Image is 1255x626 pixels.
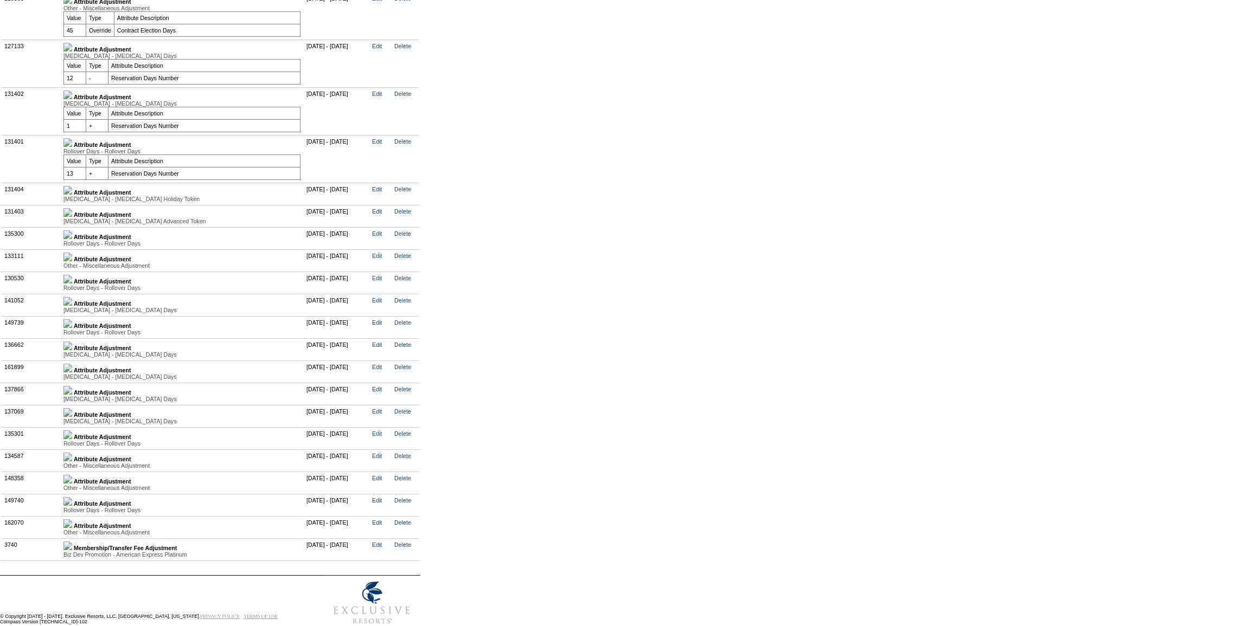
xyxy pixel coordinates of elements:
a: Delete [394,408,411,415]
img: b_plus.gif [63,541,72,550]
td: Type [86,11,114,24]
a: Edit [372,408,382,415]
div: Rollover Days - Rollover Days [63,507,300,513]
div: Rollover Days - Rollover Days [63,148,300,154]
img: b_plus.gif [63,364,72,372]
td: Attribute Description [114,11,300,24]
td: 1 [63,119,86,132]
td: [DATE] - [DATE] [304,494,369,516]
a: Edit [372,519,382,526]
div: Other - Miscellaneous Adjustment [63,462,300,469]
td: [DATE] - [DATE] [304,272,369,294]
div: Other - Miscellaneous Adjustment [63,5,300,11]
img: b_plus.gif [63,519,72,528]
a: Edit [372,186,382,192]
td: [DATE] - [DATE] [304,405,369,427]
td: Value [63,11,86,24]
a: Delete [394,91,411,97]
td: [DATE] - [DATE] [304,538,369,560]
img: b_minus.gif [63,43,72,51]
td: 12 [63,72,86,84]
img: b_plus.gif [63,408,72,417]
td: [DATE] - [DATE] [304,449,369,472]
td: [DATE] - [DATE] [304,472,369,494]
td: [DATE] - [DATE] [304,135,369,183]
td: 131404 [2,183,61,205]
b: Attribute Adjustment [74,300,131,307]
td: Value [63,107,86,119]
td: Type [86,59,108,72]
td: [DATE] - [DATE] [304,183,369,205]
img: b_plus.gif [63,208,72,217]
a: Edit [372,430,382,437]
a: Delete [394,453,411,459]
div: Rollover Days - Rollover Days [63,240,300,247]
a: Edit [372,364,382,370]
a: Delete [394,275,411,281]
div: [MEDICAL_DATA] - [MEDICAL_DATA] Days [63,396,300,402]
td: 3740 [2,538,61,560]
img: b_plus.gif [63,253,72,261]
td: [DATE] - [DATE] [304,360,369,383]
a: Edit [372,253,382,259]
b: Attribute Adjustment [74,278,131,285]
td: - [86,72,108,84]
td: Reservation Days Number [108,167,300,179]
td: 135300 [2,227,61,249]
td: [DATE] - [DATE] [304,205,369,227]
a: Delete [394,138,411,145]
img: b_minus.gif [63,91,72,99]
div: Rollover Days - Rollover Days [63,440,300,447]
td: [DATE] - [DATE] [304,316,369,338]
td: [DATE] - [DATE] [304,227,369,249]
b: Membership/Transfer Fee Adjustment [74,545,177,551]
td: [DATE] - [DATE] [304,87,369,135]
b: Attribute Adjustment [74,500,131,507]
b: Attribute Adjustment [74,256,131,262]
td: 137866 [2,383,61,405]
a: Edit [372,208,382,215]
div: [MEDICAL_DATA] - [MEDICAL_DATA] Days [63,100,300,107]
a: TERMS OF USE [244,614,278,619]
td: [DATE] - [DATE] [304,294,369,316]
img: b_plus.gif [63,297,72,306]
td: 127133 [2,40,61,87]
b: Attribute Adjustment [74,46,131,53]
a: Edit [372,138,382,145]
img: b_plus.gif [63,497,72,506]
img: b_plus.gif [63,475,72,483]
img: b_plus.gif [63,230,72,239]
td: Reservation Days Number [108,72,300,84]
div: Other - Miscellaneous Adjustment [63,485,300,491]
a: Edit [372,230,382,237]
a: Edit [372,297,382,304]
td: Attribute Description [108,107,300,119]
a: Delete [394,186,411,192]
div: [MEDICAL_DATA] - [MEDICAL_DATA] Days [63,418,300,424]
img: b_plus.gif [63,319,72,328]
td: Value [63,59,86,72]
td: Reservation Days Number [108,119,300,132]
td: Type [86,107,108,119]
a: Edit [372,453,382,459]
div: Rollover Days - Rollover Days [63,329,300,335]
td: [DATE] - [DATE] [304,516,369,538]
a: PRIVACY POLICY [200,614,240,619]
img: b_plus.gif [63,186,72,195]
td: 136662 [2,338,61,360]
a: Delete [394,43,411,49]
td: 134587 [2,449,61,472]
div: [MEDICAL_DATA] - [MEDICAL_DATA] Days [63,373,300,380]
b: Attribute Adjustment [74,322,131,329]
b: Attribute Adjustment [74,456,131,462]
b: Attribute Adjustment [74,367,131,373]
td: 130530 [2,272,61,294]
td: 13 [63,167,86,179]
b: Attribute Adjustment [74,478,131,485]
a: Delete [394,253,411,259]
div: Rollover Days - Rollover Days [63,285,300,291]
td: 161899 [2,360,61,383]
a: Delete [394,541,411,548]
a: Edit [372,341,382,348]
div: [MEDICAL_DATA] - [MEDICAL_DATA] Holiday Token [63,196,300,202]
